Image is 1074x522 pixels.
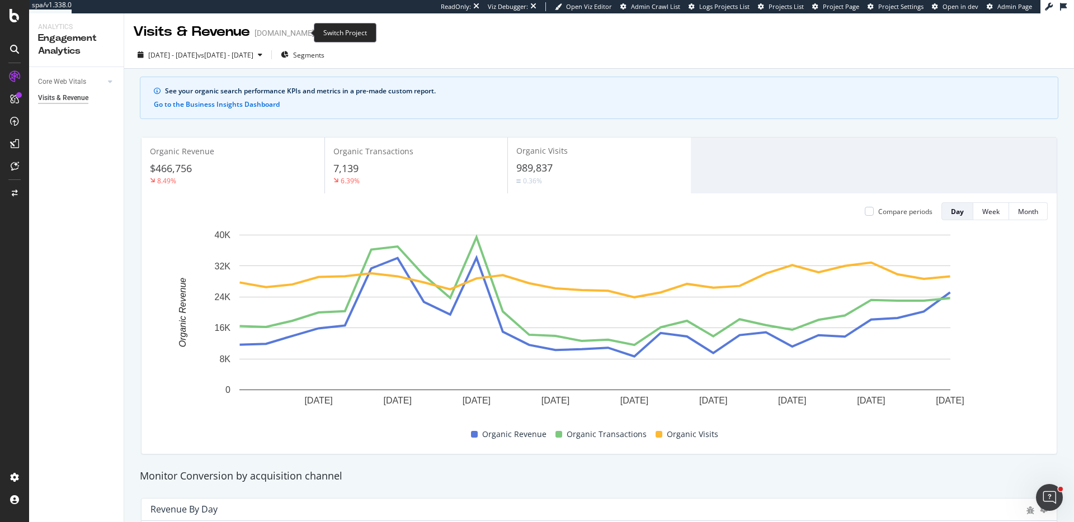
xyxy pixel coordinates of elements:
a: Core Web Vitals [38,76,105,88]
text: 16K [215,324,231,333]
div: Week [982,207,1000,216]
text: [DATE] [778,396,806,405]
span: Open Viz Editor [566,2,612,11]
text: [DATE] [936,396,964,405]
span: Admin Page [997,2,1032,11]
span: Organic Revenue [150,146,214,156]
div: Switch Project [314,23,376,42]
div: info banner [140,77,1058,119]
text: [DATE] [541,396,569,405]
text: 32K [215,262,231,271]
div: Viz Debugger: [488,2,528,11]
text: [DATE] [463,396,491,405]
a: Open Viz Editor [555,2,612,11]
span: Organic Transactions [333,146,413,156]
text: 24K [215,292,231,302]
a: Logs Projects List [689,2,750,11]
button: Segments [276,46,329,64]
div: 0.36% [523,176,542,186]
text: 40K [215,230,231,240]
div: Analytics [38,22,115,32]
a: Admin Page [987,2,1032,11]
div: Month [1018,207,1038,216]
span: Project Settings [878,2,924,11]
div: Visits & Revenue [133,22,250,41]
div: Core Web Vitals [38,76,86,88]
text: [DATE] [620,396,648,405]
span: Projects List [769,2,804,11]
img: Equal [516,179,521,183]
div: 6.39% [341,176,360,186]
span: [DATE] - [DATE] [148,50,197,60]
span: Organic Transactions [567,428,647,441]
div: bug [1026,506,1034,514]
div: Visits & Revenue [38,92,88,104]
div: Monitor Conversion by acquisition channel [134,469,1064,483]
span: 7,139 [333,162,359,175]
span: Logs Projects List [699,2,750,11]
span: Segments [293,50,324,60]
div: See your organic search performance KPIs and metrics in a pre-made custom report. [165,86,1044,96]
span: 989,837 [516,161,553,174]
button: [DATE] - [DATE]vs[DATE] - [DATE] [133,46,267,64]
span: Admin Crawl List [631,2,680,11]
button: Week [973,202,1009,220]
text: [DATE] [304,396,332,405]
text: [DATE] [857,396,885,405]
button: Month [1009,202,1048,220]
span: Project Page [823,2,859,11]
a: Admin Crawl List [620,2,680,11]
a: Visits & Revenue [38,92,116,104]
span: Organic Visits [667,428,718,441]
text: [DATE] [384,396,412,405]
button: Go to the Business Insights Dashboard [154,101,280,108]
a: Project Settings [868,2,924,11]
span: Organic Visits [516,145,568,156]
div: 8.49% [157,176,176,186]
span: vs [DATE] - [DATE] [197,50,253,60]
div: Day [951,207,964,216]
span: $466,756 [150,162,192,175]
span: Organic Revenue [482,428,547,441]
text: Organic Revenue [178,278,187,348]
button: Day [941,202,973,220]
div: Revenue by Day [150,504,218,515]
div: Engagement Analytics [38,32,115,58]
div: Compare periods [878,207,932,216]
a: Project Page [812,2,859,11]
iframe: Intercom live chat [1036,484,1063,511]
text: [DATE] [699,396,727,405]
svg: A chart. [150,229,1039,423]
span: Open in dev [943,2,978,11]
div: [DOMAIN_NAME] [255,27,314,39]
a: Projects List [758,2,804,11]
a: Open in dev [932,2,978,11]
div: ReadOnly: [441,2,471,11]
text: 0 [225,385,230,395]
text: 8K [219,354,230,364]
